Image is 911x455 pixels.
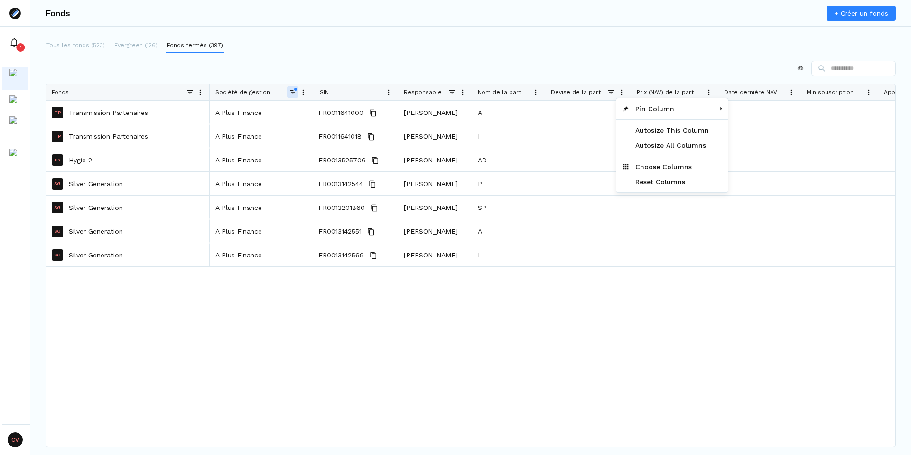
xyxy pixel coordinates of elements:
[365,131,377,142] button: Copy
[630,159,715,174] span: Choose Columns
[167,41,223,49] p: Fonds fermés (397)
[398,219,472,243] div: [PERSON_NAME]
[2,94,28,116] button: distributors
[630,138,715,153] span: Autosize All Columns
[2,67,28,90] button: funds
[318,101,363,124] span: FR0011641000
[472,124,545,148] div: I
[398,243,472,266] div: [PERSON_NAME]
[630,174,715,190] span: Reset Columns
[404,89,442,95] span: Responsable
[318,196,365,219] span: FR0013201860
[54,229,61,234] p: SG
[9,95,19,114] img: distributors
[52,89,69,95] span: Fonds
[54,181,61,186] p: SG
[318,125,362,148] span: FR0011641018
[472,172,545,195] div: P
[55,134,61,139] p: TP
[2,31,28,54] button: 1
[215,89,270,95] span: Société de gestion
[20,44,22,51] p: 1
[69,179,123,189] a: Silver Generation
[472,148,545,171] div: AD
[472,101,545,124] div: A
[210,243,313,266] div: A Plus Finance
[472,219,545,243] div: A
[210,124,313,148] div: A Plus Finance
[9,116,19,147] img: asset-managers
[210,148,313,171] div: A Plus Finance
[210,172,313,195] div: A Plus Finance
[472,196,545,219] div: SP
[166,38,224,53] button: Fonds fermés (397)
[113,38,158,53] button: Evergreen (126)
[2,147,28,170] button: commissions
[318,172,363,196] span: FR0013142544
[210,101,313,124] div: A Plus Finance
[69,132,148,141] a: Transmission Partenaires
[46,38,106,53] button: Tous les fonds (523)
[55,158,61,162] p: H2
[210,219,313,243] div: A Plus Finance
[398,196,472,219] div: [PERSON_NAME]
[637,89,694,95] span: Prix (NAV) de la part
[46,9,70,18] h3: Fonds
[367,107,379,119] button: Copy
[616,98,728,193] div: Column Menu
[318,244,364,267] span: FR0013142569
[398,172,472,195] div: [PERSON_NAME]
[114,41,158,49] p: Evergreen (126)
[69,108,148,117] a: Transmission Partenaires
[630,123,715,138] span: Autosize This Column
[369,202,380,214] button: Copy
[398,148,472,171] div: [PERSON_NAME]
[318,220,362,243] span: FR0013142551
[2,120,28,143] button: asset-managers
[69,155,92,165] a: Hygie 2
[210,196,313,219] div: A Plus Finance
[370,155,381,166] button: Copy
[9,149,19,168] img: commissions
[367,179,378,190] button: Copy
[807,89,854,95] span: Min souscription
[318,89,329,95] span: ISIN
[69,203,123,212] a: Silver Generation
[8,432,23,447] span: CV
[69,227,123,236] a: Silver Generation
[55,110,61,115] p: TP
[54,253,61,257] p: SG
[472,243,545,266] div: I
[9,69,19,88] img: funds
[69,250,123,260] a: Silver Generation
[365,226,377,237] button: Copy
[724,89,777,95] span: Date dernière NAV
[827,6,896,21] a: + Créer un fonds
[46,41,105,49] p: Tous les fonds (523)
[318,149,366,172] span: FR0013525706
[398,124,472,148] div: [PERSON_NAME]
[478,89,521,95] span: Nom de la part
[54,205,61,210] p: SG
[398,101,472,124] div: [PERSON_NAME]
[630,101,715,116] span: Pin Column
[368,250,379,261] button: Copy
[551,89,601,95] span: Devise de la part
